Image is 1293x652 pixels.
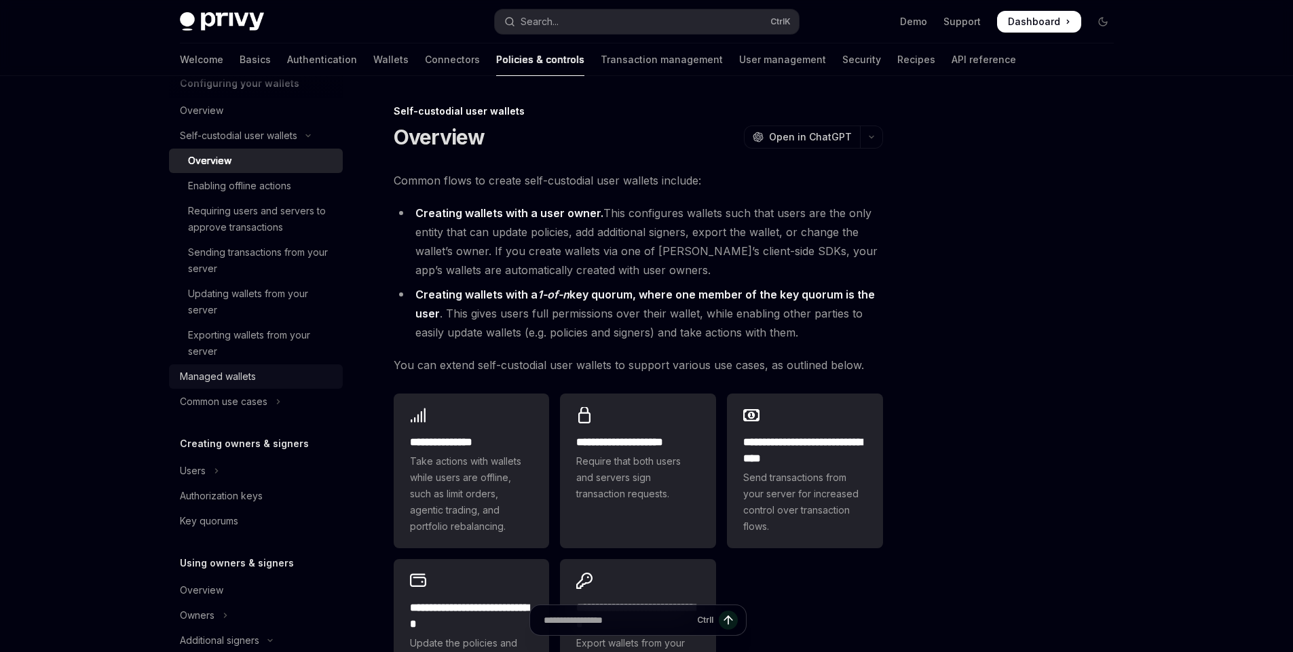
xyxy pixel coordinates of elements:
button: Toggle dark mode [1092,11,1114,33]
div: Key quorums [180,513,238,529]
span: You can extend self-custodial user wallets to support various use cases, as outlined below. [394,356,883,375]
a: Support [943,15,981,28]
div: Sending transactions from your server [188,244,335,277]
a: Overview [169,149,343,173]
button: Toggle Self-custodial user wallets section [169,123,343,148]
a: Recipes [897,43,935,76]
li: . This gives users full permissions over their wallet, while enabling other parties to easily upd... [394,285,883,342]
div: Overview [180,582,223,598]
button: Open in ChatGPT [744,126,860,149]
a: Authorization keys [169,484,343,508]
a: Overview [169,578,343,602]
button: Toggle Users section [169,459,343,483]
a: Wallets [373,43,409,76]
a: Enabling offline actions [169,174,343,198]
a: Exporting wallets from your server [169,323,343,364]
a: Authentication [287,43,357,76]
div: Self-custodial user wallets [394,104,883,118]
button: Toggle Owners section [169,603,343,628]
div: Additional signers [180,632,259,649]
span: Require that both users and servers sign transaction requests. [576,453,700,502]
button: Send message [719,611,738,630]
div: Overview [188,153,231,169]
h5: Using owners & signers [180,555,294,571]
strong: Creating wallets with a key quorum, where one member of the key quorum is the user [415,288,875,320]
a: API reference [952,43,1016,76]
li: This configures wallets such that users are the only entity that can update policies, add additio... [394,204,883,280]
a: Dashboard [997,11,1081,33]
input: Ask a question... [544,605,692,635]
div: Overview [180,102,223,119]
div: Self-custodial user wallets [180,128,297,144]
a: Key quorums [169,509,343,533]
a: Managed wallets [169,364,343,389]
span: Take actions with wallets while users are offline, such as limit orders, agentic trading, and por... [410,453,533,535]
div: Common use cases [180,394,267,410]
a: Policies & controls [496,43,584,76]
h1: Overview [394,125,485,149]
a: Security [842,43,881,76]
button: Open search [495,9,799,34]
div: Requiring users and servers to approve transactions [188,203,335,235]
span: Common flows to create self-custodial user wallets include: [394,171,883,190]
a: **** **** *****Take actions with wallets while users are offline, such as limit orders, agentic t... [394,394,550,548]
span: Ctrl K [770,16,791,27]
a: Sending transactions from your server [169,240,343,281]
span: Dashboard [1008,15,1060,28]
div: Users [180,463,206,479]
a: Basics [240,43,271,76]
div: Updating wallets from your server [188,286,335,318]
img: dark logo [180,12,264,31]
a: Updating wallets from your server [169,282,343,322]
em: 1-of-n [538,288,569,301]
a: Welcome [180,43,223,76]
h5: Creating owners & signers [180,436,309,452]
div: Exporting wallets from your server [188,327,335,360]
button: Toggle Common use cases section [169,389,343,414]
a: Demo [900,15,927,28]
span: Send transactions from your server for increased control over transaction flows. [743,469,867,535]
span: Open in ChatGPT [769,130,852,144]
a: Overview [169,98,343,123]
strong: Creating wallets with a user owner. [415,206,603,220]
div: Managed wallets [180,368,256,385]
a: Requiring users and servers to approve transactions [169,199,343,239]
a: Connectors [425,43,480,76]
div: Enabling offline actions [188,178,291,194]
div: Owners [180,607,214,624]
a: Transaction management [601,43,723,76]
div: Authorization keys [180,488,263,504]
div: Search... [521,14,559,30]
a: User management [739,43,826,76]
